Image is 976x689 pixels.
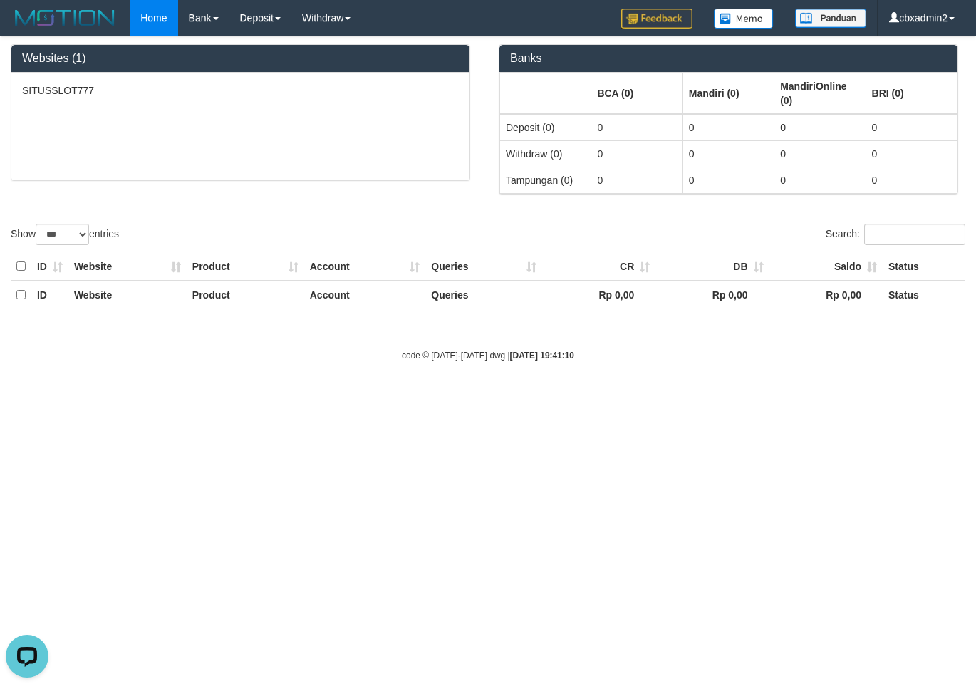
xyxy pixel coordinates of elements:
th: Rp 0,00 [655,281,769,309]
th: Queries [425,281,542,309]
strong: [DATE] 19:41:10 [510,351,574,361]
img: Button%20Memo.svg [714,9,774,29]
th: ID [31,253,68,281]
th: Website [68,281,187,309]
th: CR [542,253,655,281]
th: ID [31,281,68,309]
td: 0 [866,140,957,167]
th: Group: activate to sort column ascending [682,73,774,114]
p: SITUSSLOT777 [22,83,459,98]
th: Group: activate to sort column ascending [591,73,682,114]
td: 0 [682,114,774,141]
button: Open LiveChat chat widget [6,6,48,48]
input: Search: [864,224,965,245]
small: code © [DATE]-[DATE] dwg | [402,351,574,361]
th: Status [883,253,965,281]
th: Saldo [769,253,883,281]
td: Withdraw (0) [500,140,591,167]
th: Rp 0,00 [542,281,655,309]
th: DB [655,253,769,281]
td: 0 [591,140,682,167]
td: 0 [591,114,682,141]
td: 0 [682,140,774,167]
th: Rp 0,00 [769,281,883,309]
h3: Websites (1) [22,52,459,65]
label: Show entries [11,224,119,245]
img: panduan.png [795,9,866,28]
td: 0 [774,167,866,193]
th: Account [304,253,426,281]
th: Product [187,281,304,309]
label: Search: [826,224,965,245]
td: 0 [682,167,774,193]
td: 0 [774,114,866,141]
td: 0 [591,167,682,193]
select: Showentries [36,224,89,245]
td: 0 [866,114,957,141]
td: 0 [866,167,957,193]
img: Feedback.jpg [621,9,692,29]
td: 0 [774,140,866,167]
th: Website [68,253,187,281]
th: Group: activate to sort column ascending [866,73,957,114]
td: Tampungan (0) [500,167,591,193]
td: Deposit (0) [500,114,591,141]
th: Group: activate to sort column ascending [774,73,866,114]
h3: Banks [510,52,947,65]
img: MOTION_logo.png [11,7,119,29]
th: Account [304,281,426,309]
th: Group: activate to sort column ascending [500,73,591,114]
th: Queries [425,253,542,281]
th: Product [187,253,304,281]
th: Status [883,281,965,309]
